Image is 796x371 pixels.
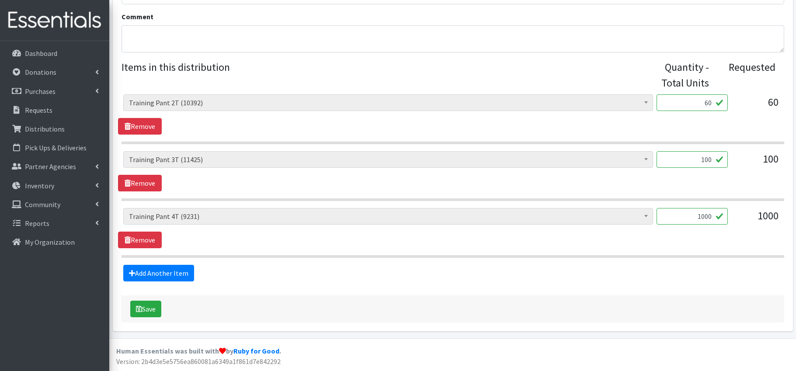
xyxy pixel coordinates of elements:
p: Requests [25,106,52,114]
a: Dashboard [3,45,106,62]
a: Remove [118,232,162,248]
a: Community [3,196,106,213]
span: Training Pant 3T (11425) [123,151,653,168]
input: Quantity [657,94,728,111]
span: Training Pant 4T (9231) [123,208,653,225]
strong: Human Essentials was built with by . [116,347,281,355]
a: Remove [118,175,162,191]
a: Pick Ups & Deliveries [3,139,106,156]
p: Pick Ups & Deliveries [25,143,87,152]
input: Quantity [657,208,728,225]
p: Reports [25,219,49,228]
span: Training Pant 3T (11425) [129,153,647,166]
legend: Items in this distribution [122,59,652,87]
div: Requested [718,59,775,91]
div: 1000 [735,208,779,232]
p: Distributions [25,125,65,133]
input: Quantity [657,151,728,168]
span: Training Pant 2T (10392) [129,97,647,109]
span: Training Pant 2T (10392) [123,94,653,111]
p: Dashboard [25,49,57,58]
a: Inventory [3,177,106,194]
a: Donations [3,63,106,81]
p: Purchases [25,87,56,96]
span: Training Pant 4T (9231) [129,210,647,222]
a: Reports [3,215,106,232]
a: Add Another Item [123,265,194,281]
p: Donations [25,68,56,76]
p: My Organization [25,238,75,246]
div: 60 [735,94,779,118]
a: Ruby for Good [233,347,279,355]
a: Partner Agencies [3,158,106,175]
a: My Organization [3,233,106,251]
p: Partner Agencies [25,162,76,171]
a: Distributions [3,120,106,138]
a: Purchases [3,83,106,100]
label: Comment [122,11,153,22]
span: Version: 2b4d3e5e5756ea860081a6349a1f861d7e842292 [116,357,281,366]
div: Quantity - Total Units [651,59,709,91]
a: Remove [118,118,162,135]
div: 100 [735,151,779,175]
p: Inventory [25,181,54,190]
a: Requests [3,101,106,119]
img: HumanEssentials [3,6,106,35]
button: Save [130,301,161,317]
p: Community [25,200,60,209]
